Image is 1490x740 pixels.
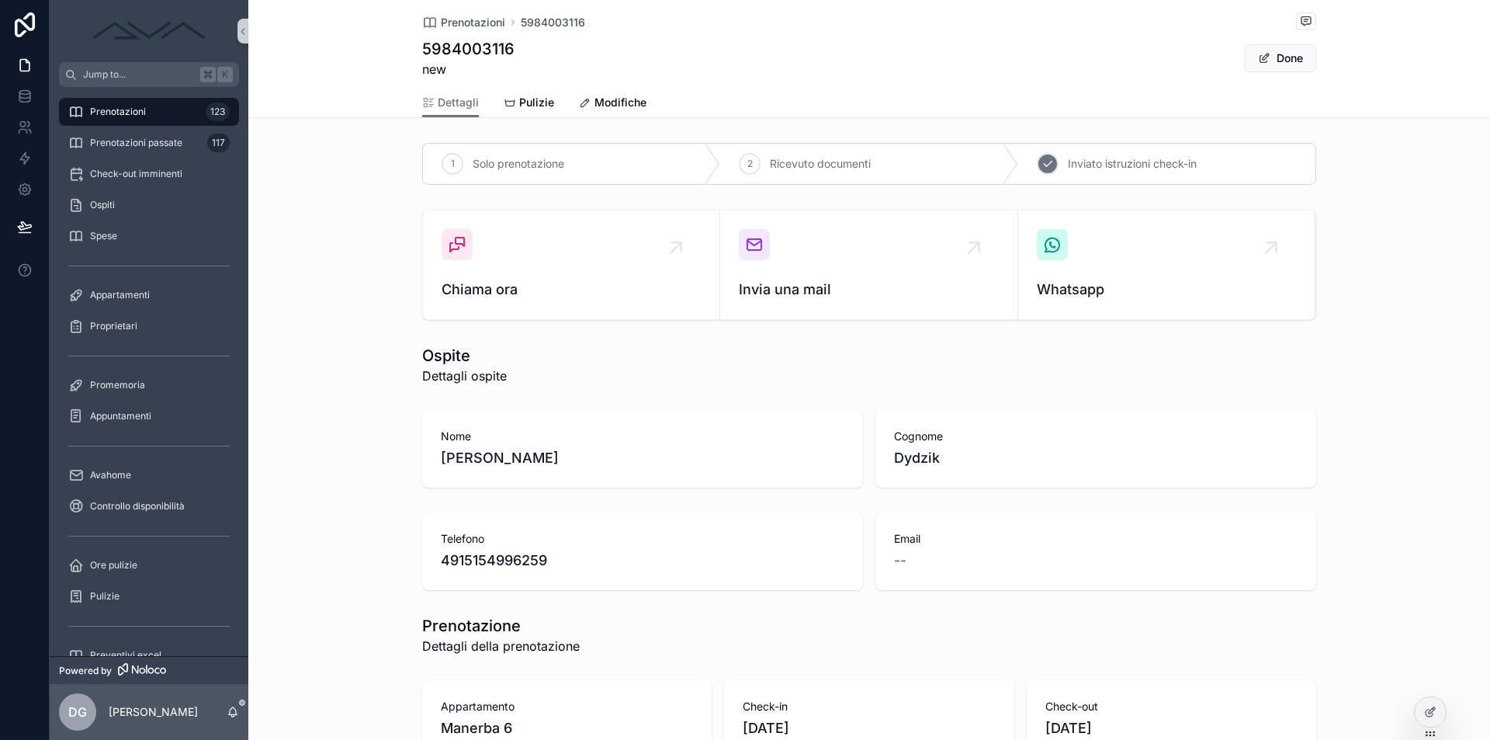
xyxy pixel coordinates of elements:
[743,699,995,714] span: Check-in
[894,429,1298,444] span: Cognome
[87,19,211,43] img: App logo
[422,89,479,118] a: Dettagli
[1018,210,1315,319] a: Whatsapp
[441,531,844,547] span: Telefono
[747,158,753,170] span: 2
[594,95,646,110] span: Modifiche
[441,15,505,30] span: Prenotazioni
[770,156,871,172] span: Ricevuto documenti
[90,289,150,301] span: Appartamenti
[90,106,146,118] span: Prenotazioni
[59,98,239,126] a: Prenotazioni123
[59,222,239,250] a: Spese
[59,191,239,219] a: Ospiti
[441,699,693,714] span: Appartamento
[59,402,239,430] a: Appuntamenti
[519,95,554,110] span: Pulizie
[422,345,507,367] h1: Ospite
[894,531,1298,547] span: Email
[438,95,479,110] span: Dettagli
[59,281,239,309] a: Appartamenti
[59,129,239,157] a: Prenotazioni passate117
[50,656,248,684] a: Powered by
[579,89,646,120] a: Modifiche
[451,158,455,170] span: 1
[59,62,239,87] button: Jump to...K
[90,168,182,180] span: Check-out imminenti
[90,379,145,391] span: Promemoria
[743,717,995,739] span: [DATE]
[90,469,131,481] span: Avahome
[504,89,554,120] a: Pulizie
[59,312,239,340] a: Proprietari
[442,279,701,301] span: Chiama ora
[1045,699,1298,714] span: Check-out
[90,410,151,422] span: Appuntamenti
[441,717,693,739] span: Manerba 6
[423,210,720,319] a: Chiama ora
[1245,44,1316,72] button: Done
[521,15,585,30] a: 5984003116
[59,665,112,677] span: Powered by
[441,447,844,469] span: [PERSON_NAME]
[422,367,507,385] span: Dettagli ospite
[50,87,248,656] div: scrollable content
[422,637,580,655] span: Dettagli della prenotazione
[739,279,998,301] span: Invia una mail
[473,156,564,172] span: Solo prenotazione
[90,649,161,662] span: Preventivi excel
[90,500,185,512] span: Controllo disponibilità
[59,160,239,188] a: Check-out imminenti
[59,492,239,520] a: Controllo disponibilità
[1045,717,1298,739] span: [DATE]
[90,199,115,211] span: Ospiti
[207,134,230,152] div: 117
[90,590,120,603] span: Pulizie
[422,60,515,78] span: new
[59,582,239,610] a: Pulizie
[109,704,198,720] p: [PERSON_NAME]
[59,551,239,579] a: Ore pulizie
[83,68,194,81] span: Jump to...
[206,102,230,121] div: 123
[422,15,505,30] a: Prenotazioni
[422,615,580,637] h1: Prenotazione
[90,230,117,242] span: Spese
[441,429,844,444] span: Nome
[59,641,239,669] a: Preventivi excel
[441,550,844,572] span: 4915154996259
[219,68,231,81] span: K
[90,559,137,572] span: Ore pulizie
[720,210,1017,319] a: Invia una mail
[894,550,906,572] span: --
[90,320,137,332] span: Proprietari
[1037,279,1296,301] span: Whatsapp
[59,371,239,399] a: Promemoria
[1068,156,1197,172] span: Inviato istruzioni check-in
[422,38,515,60] h1: 5984003116
[59,461,239,489] a: Avahome
[90,137,182,149] span: Prenotazioni passate
[894,447,1298,469] span: Dydzik
[68,703,87,721] span: DG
